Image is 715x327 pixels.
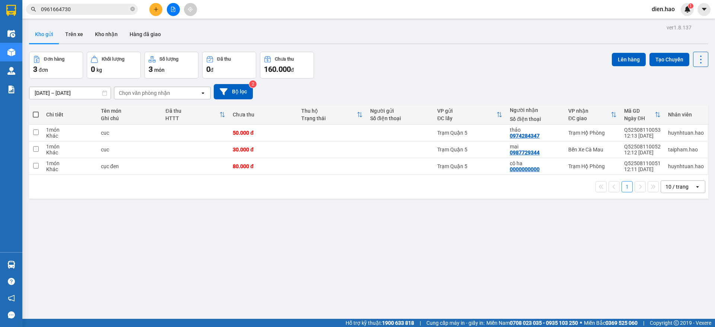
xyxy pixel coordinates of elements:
[568,130,617,136] div: Trạm Hộ Phòng
[149,3,162,16] button: plus
[624,144,661,150] div: Q52508110052
[46,133,93,139] div: Khác
[29,52,83,78] button: Đơn hàng3đơn
[7,67,15,75] img: warehouse-icon
[437,115,496,121] div: ĐC lấy
[420,319,421,327] span: |
[233,112,294,118] div: Chưa thu
[7,261,15,269] img: warehouse-icon
[298,105,366,125] th: Toggle SortBy
[668,130,704,136] div: huynhtuan.hao
[668,112,704,118] div: Nhân viên
[188,7,193,12] span: aim
[433,105,506,125] th: Toggle SortBy
[130,6,135,13] span: close-circle
[510,150,540,156] div: 0987729344
[130,7,135,11] span: close-circle
[167,3,180,16] button: file-add
[568,163,617,169] div: Trạm Hộ Phòng
[695,184,700,190] svg: open
[510,160,561,166] div: cô ha
[646,4,681,14] span: dien.hao
[701,6,708,13] span: caret-down
[217,57,231,62] div: Đã thu
[162,105,229,125] th: Toggle SortBy
[622,181,633,192] button: 1
[91,65,95,74] span: 0
[667,23,692,32] div: ver 1.8.137
[200,90,206,96] svg: open
[149,65,153,74] span: 3
[568,115,611,121] div: ĐC giao
[249,80,257,88] sup: 2
[101,163,158,169] div: cục đen
[624,115,655,121] div: Ngày ĐH
[624,150,661,156] div: 12:12 [DATE]
[233,130,294,136] div: 50.000 đ
[44,57,64,62] div: Đơn hàng
[689,3,692,9] span: 1
[510,116,561,122] div: Số điện thoại
[580,321,582,324] span: ⚪️
[29,25,59,43] button: Kho gửi
[260,52,314,78] button: Chưa thu160.000đ
[29,87,111,99] input: Select a date range.
[668,147,704,153] div: taipham.hao
[214,84,253,99] button: Bộ lọc
[153,7,159,12] span: plus
[46,160,93,166] div: 1 món
[382,320,414,326] strong: 1900 633 818
[674,320,679,326] span: copyright
[665,183,689,190] div: 10 / trang
[697,3,711,16] button: caret-down
[171,7,176,12] span: file-add
[154,67,165,73] span: món
[649,53,689,66] button: Tạo Chuyến
[233,163,294,169] div: 80.000 đ
[568,108,611,114] div: VP nhận
[568,147,617,153] div: Bến Xe Cà Mau
[8,295,15,302] span: notification
[624,160,661,166] div: Q52508110051
[210,67,213,73] span: đ
[39,67,48,73] span: đơn
[202,52,256,78] button: Đã thu0đ
[624,166,661,172] div: 12:11 [DATE]
[96,67,102,73] span: kg
[437,147,502,153] div: Trạm Quận 5
[275,57,294,62] div: Chưa thu
[124,25,167,43] button: Hàng đã giao
[8,278,15,285] span: question-circle
[346,319,414,327] span: Hỗ trợ kỹ thuật:
[486,319,578,327] span: Miền Nam
[101,115,158,121] div: Ghi chú
[510,107,561,113] div: Người nhận
[624,127,661,133] div: Q52508110053
[437,163,502,169] div: Trạm Quận 5
[46,127,93,133] div: 1 món
[46,166,93,172] div: Khác
[565,105,620,125] th: Toggle SortBy
[624,133,661,139] div: 12:13 [DATE]
[437,108,496,114] div: VP gửi
[159,57,178,62] div: Số lượng
[87,52,141,78] button: Khối lượng0kg
[684,6,691,13] img: icon-new-feature
[206,65,210,74] span: 0
[7,86,15,93] img: solution-icon
[620,105,664,125] th: Toggle SortBy
[8,311,15,318] span: message
[119,89,170,97] div: Chọn văn phòng nhận
[89,25,124,43] button: Kho nhận
[101,130,158,136] div: cuc
[31,7,36,12] span: search
[510,166,540,172] div: 0000000000
[624,108,655,114] div: Mã GD
[102,57,124,62] div: Khối lượng
[46,112,93,118] div: Chi tiết
[510,133,540,139] div: 0974284347
[437,130,502,136] div: Trạm Quận 5
[59,25,89,43] button: Trên xe
[643,319,644,327] span: |
[41,5,129,13] input: Tìm tên, số ĐT hoặc mã đơn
